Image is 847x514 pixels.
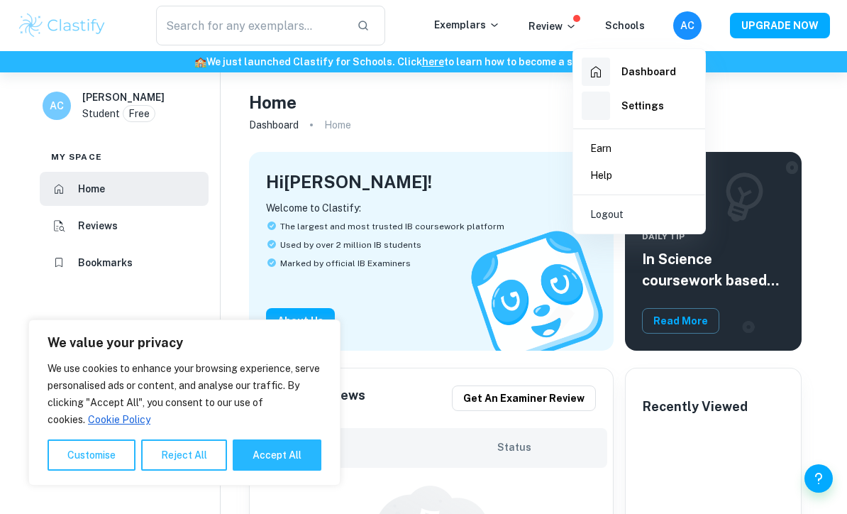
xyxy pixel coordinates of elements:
p: Help [590,168,612,183]
p: Earn [590,141,611,156]
a: Dashboard [579,55,699,89]
button: Reject All [141,439,227,471]
a: Help [579,162,699,189]
h6: Dashboard [621,64,676,80]
a: Earn [579,135,699,162]
p: We value your privacy [48,334,321,351]
a: Cookie Policy [87,413,151,426]
button: Customise [48,439,135,471]
button: Accept All [233,439,321,471]
a: Settings [579,89,699,123]
p: We use cookies to enhance your browsing experience, serve personalised ads or content, and analys... [48,360,321,428]
h6: Settings [621,98,664,114]
div: We value your privacy [28,319,341,486]
p: Logout [590,207,624,222]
